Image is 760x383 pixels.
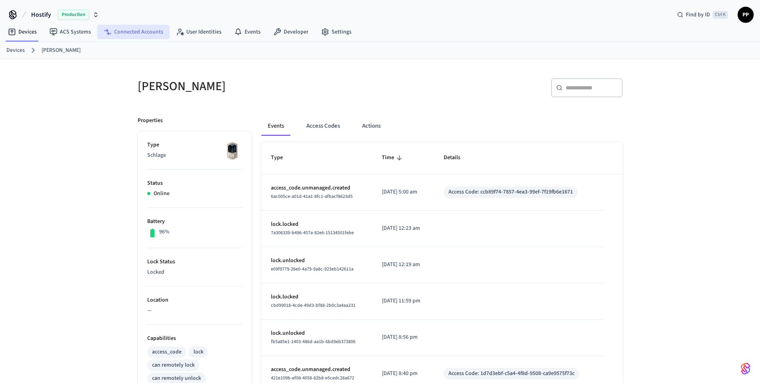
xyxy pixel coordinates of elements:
[741,362,750,375] img: SeamLogoGradient.69752ec5.svg
[271,329,363,338] p: lock.unlocked
[300,116,346,136] button: Access Codes
[147,296,242,304] p: Location
[382,333,424,342] p: [DATE] 8:56 pm
[267,25,315,39] a: Developer
[448,369,574,378] div: Access Code: 1d7d3ebf-c5a4-4f8d-9508-ca9e9575f73c
[382,188,424,196] p: [DATE] 5:00 am
[261,116,623,136] div: ant example
[138,78,375,95] h5: [PERSON_NAME]
[271,266,353,272] span: e09f9779-26e0-4a79-9a8c-923eb142611a
[271,293,363,301] p: lock.locked
[147,268,242,276] p: Locked
[382,261,424,269] p: [DATE] 12:19 am
[147,217,242,226] p: Battery
[382,152,405,164] span: Time
[686,11,710,19] span: Find by ID
[271,302,355,309] span: cbd99018-4cde-49d3-bf88-2b0c3a4aa231
[271,184,363,192] p: access_code.unmanaged.created
[41,46,81,55] a: [PERSON_NAME]
[159,228,170,236] p: 96%
[147,306,242,315] p: —
[271,338,355,345] span: fb5a85e1-1403-486d-aa1b-6bd9eb373806
[271,375,354,381] span: 421e109b-ef08-4058-82b8-e5cedc28a672
[57,10,89,20] span: Production
[147,151,242,160] p: Schlage
[222,141,242,161] img: Schlage Sense Smart Deadbolt with Camelot Trim, Front
[43,25,97,39] a: ACS Systems
[713,11,728,19] span: Ctrl K
[170,25,228,39] a: User Identities
[382,369,424,378] p: [DATE] 8:40 pm
[315,25,358,39] a: Settings
[97,25,170,39] a: Connected Accounts
[448,188,573,196] div: Access Code: ccb89f74-7857-4ea3-99ef-7f19fb6e1671
[228,25,267,39] a: Events
[271,257,363,265] p: lock.unlocked
[382,297,424,305] p: [DATE] 11:59 pm
[138,116,163,125] p: Properties
[31,10,51,20] span: Hostify
[147,179,242,188] p: Status
[271,220,363,229] p: lock.locked
[271,229,354,236] span: 7a306339-b496-457a-82e6-15134501febe
[261,116,290,136] button: Events
[147,334,242,343] p: Capabilities
[671,8,734,22] div: Find by IDCtrl K
[2,25,43,39] a: Devices
[382,224,424,233] p: [DATE] 12:23 am
[147,141,242,149] p: Type
[6,46,25,55] a: Devices
[154,190,170,198] p: Online
[152,361,195,369] div: can remotely lock
[152,348,182,356] div: access_code
[271,152,293,164] span: Type
[152,374,201,383] div: can remotely unlock
[271,365,363,374] p: access_code.unmanaged.created
[444,152,471,164] span: Details
[271,193,353,200] span: 6ac005ce-a01d-41a1-8fc1-afbacf8623d5
[738,8,753,22] span: PP
[356,116,387,136] button: Actions
[193,348,203,356] div: lock
[147,258,242,266] p: Lock Status
[738,7,754,23] button: PP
